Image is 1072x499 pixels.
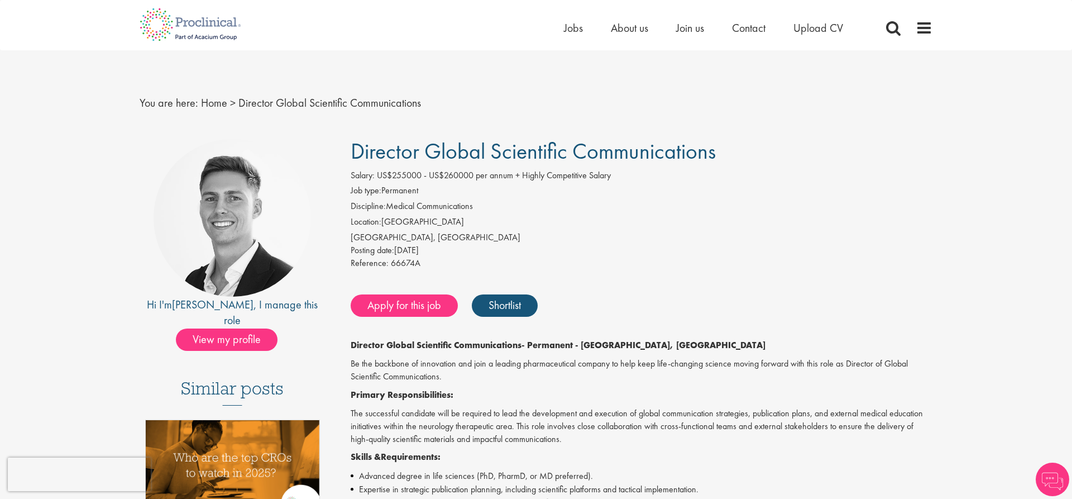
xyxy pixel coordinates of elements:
label: Discipline: [351,200,386,213]
span: > [230,96,236,110]
span: You are here: [140,96,198,110]
label: Job type: [351,184,381,197]
li: Expertise in strategic publication planning, including scientific platforms and tactical implemen... [351,483,933,496]
a: View my profile [176,331,289,345]
span: View my profile [176,329,277,351]
a: About us [611,21,648,35]
a: Shortlist [472,294,538,317]
a: Join us [676,21,704,35]
div: Hi I'm , I manage this role [140,297,326,329]
label: Salary: [351,169,375,182]
p: The successful candidate will be required to lead the development and execution of global communi... [351,407,933,446]
span: 66674A [391,257,420,269]
label: Reference: [351,257,389,270]
li: [GEOGRAPHIC_DATA] [351,216,933,231]
span: Posting date: [351,244,394,256]
a: breadcrumb link [201,96,227,110]
span: Director Global Scientific Communications [351,137,716,165]
a: Jobs [564,21,583,35]
h3: Similar posts [181,379,284,406]
label: Location: [351,216,381,229]
li: Advanced degree in life sciences (PhD, PharmD, or MD preferred). [351,469,933,483]
li: Permanent [351,184,933,200]
span: US$255000 - US$260000 per annum + Highly Competitive Salary [377,169,611,181]
strong: Director Global Scientific Communications [351,339,521,351]
a: Upload CV [793,21,843,35]
a: [PERSON_NAME] [172,297,253,312]
strong: Requirements: [381,451,441,463]
li: Medical Communications [351,200,933,216]
strong: - Permanent - [GEOGRAPHIC_DATA], [GEOGRAPHIC_DATA] [521,339,765,351]
div: [DATE] [351,244,933,257]
a: Apply for this job [351,294,458,317]
span: Director Global Scientific Communications [238,96,421,110]
img: imeage of recruiter George Watson [154,139,311,297]
p: Be the backbone of innovation and join a leading pharmaceutical company to help keep life-changin... [351,358,933,383]
a: Contact [732,21,765,35]
img: Chatbot [1036,463,1069,496]
strong: Skills & [351,451,381,463]
strong: Primary Responsibilities: [351,389,453,401]
div: [GEOGRAPHIC_DATA], [GEOGRAPHIC_DATA] [351,231,933,244]
iframe: reCAPTCHA [8,458,151,491]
